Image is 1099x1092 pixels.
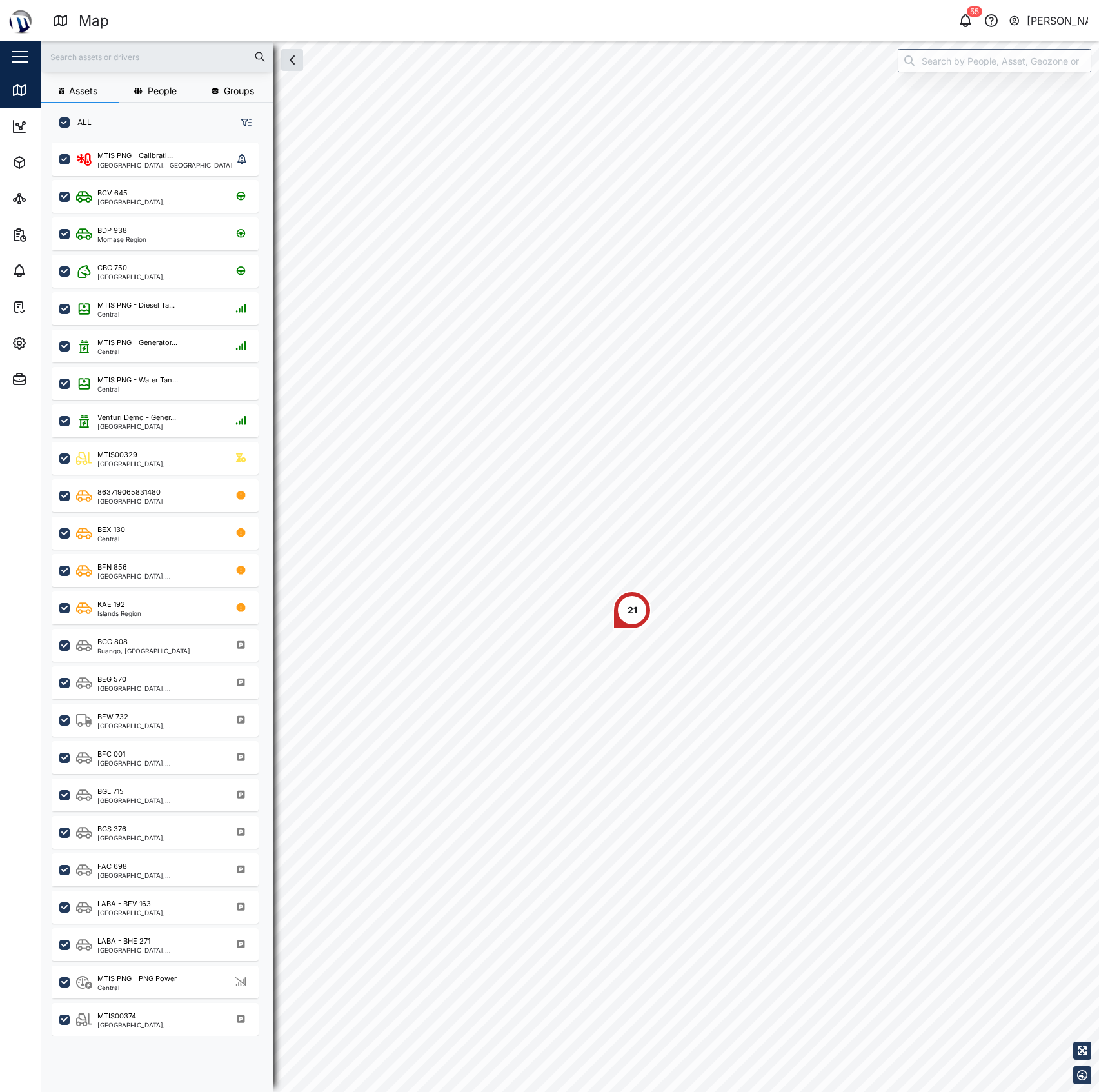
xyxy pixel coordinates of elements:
[41,41,1099,1092] canvas: Map
[97,487,161,498] div: 863719065831480
[97,263,127,273] div: CBC 750
[34,300,69,314] div: Tasks
[97,835,221,841] div: [GEOGRAPHIC_DATA], [GEOGRAPHIC_DATA]
[97,861,127,872] div: FAC 698
[97,1011,136,1022] div: MTIS00374
[97,1022,221,1028] div: [GEOGRAPHIC_DATA], [GEOGRAPHIC_DATA]
[97,610,141,617] div: Islands Region
[79,10,109,32] div: Map
[967,6,982,17] div: 55
[97,348,177,355] div: Central
[34,264,74,278] div: Alarms
[97,498,163,504] div: [GEOGRAPHIC_DATA]
[628,603,637,617] div: 21
[97,524,125,535] div: BEX 130
[34,372,72,386] div: Admin
[97,824,126,835] div: BGS 376
[97,535,125,542] div: Central
[97,311,175,317] div: Central
[97,386,178,392] div: Central
[1008,12,1089,30] button: [PERSON_NAME]
[34,228,77,242] div: Reports
[97,573,221,579] div: [GEOGRAPHIC_DATA], [GEOGRAPHIC_DATA]
[97,872,221,879] div: [GEOGRAPHIC_DATA], [GEOGRAPHIC_DATA]
[97,412,176,423] div: Venturi Demo - Gener...
[97,786,124,797] div: BGL 715
[34,192,64,206] div: Sites
[97,337,177,348] div: MTIS PNG - Generator...
[97,947,221,953] div: [GEOGRAPHIC_DATA], [GEOGRAPHIC_DATA]
[34,155,74,170] div: Assets
[97,711,128,722] div: BEW 732
[97,760,221,766] div: [GEOGRAPHIC_DATA], [GEOGRAPHIC_DATA]
[97,562,127,573] div: BFN 856
[97,273,221,280] div: [GEOGRAPHIC_DATA], [GEOGRAPHIC_DATA]
[97,188,128,199] div: BCV 645
[97,685,221,691] div: [GEOGRAPHIC_DATA], [GEOGRAPHIC_DATA]
[49,47,266,66] input: Search assets or drivers
[97,722,221,729] div: [GEOGRAPHIC_DATA], [GEOGRAPHIC_DATA]
[97,936,150,947] div: LABA - BHE 271
[97,898,151,909] div: LABA - BFV 163
[97,749,125,760] div: BFC 001
[97,236,146,243] div: Momase Region
[224,86,254,95] span: Groups
[97,375,178,386] div: MTIS PNG - Water Tan...
[97,300,175,311] div: MTIS PNG - Diesel Ta...
[52,138,273,1082] div: grid
[70,117,92,128] label: ALL
[97,648,190,654] div: Ruango, [GEOGRAPHIC_DATA]
[97,225,127,236] div: BDP 938
[97,674,126,685] div: BEG 570
[69,86,97,95] span: Assets
[613,591,651,630] div: Map marker
[97,797,221,804] div: [GEOGRAPHIC_DATA], [GEOGRAPHIC_DATA]
[97,423,176,430] div: [GEOGRAPHIC_DATA]
[34,119,92,134] div: Dashboard
[97,199,221,205] div: [GEOGRAPHIC_DATA], [GEOGRAPHIC_DATA]
[34,83,63,97] div: Map
[97,450,137,461] div: MTIS00329
[898,49,1091,72] input: Search by People, Asset, Geozone or Place
[97,162,233,168] div: [GEOGRAPHIC_DATA], [GEOGRAPHIC_DATA]
[148,86,177,95] span: People
[97,984,177,991] div: Central
[34,336,79,350] div: Settings
[97,637,128,648] div: BCG 808
[97,909,221,916] div: [GEOGRAPHIC_DATA], [GEOGRAPHIC_DATA]
[97,599,125,610] div: KAE 192
[97,461,221,467] div: [GEOGRAPHIC_DATA], [GEOGRAPHIC_DATA]
[97,150,173,161] div: MTIS PNG - Calibrati...
[97,973,177,984] div: MTIS PNG - PNG Power
[6,6,35,35] img: Main Logo
[1027,13,1089,29] div: [PERSON_NAME]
